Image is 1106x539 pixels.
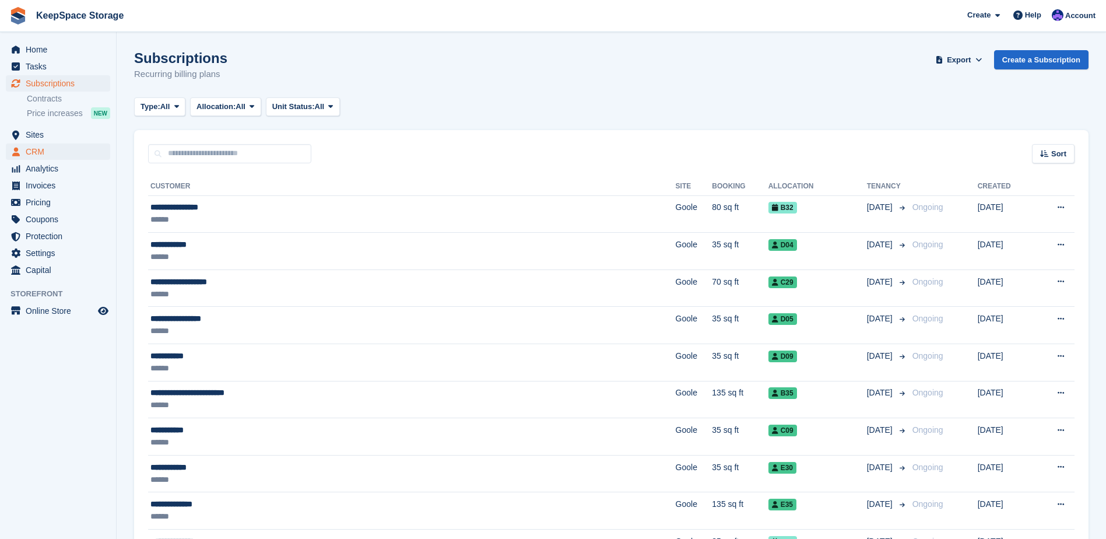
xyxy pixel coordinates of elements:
[712,233,768,270] td: 35 sq ft
[768,462,796,474] span: E30
[867,201,895,213] span: [DATE]
[912,277,943,286] span: Ongoing
[148,177,676,196] th: Customer
[27,108,83,119] span: Price increases
[712,455,768,492] td: 35 sq ft
[6,75,110,92] a: menu
[676,492,712,530] td: Goole
[6,194,110,211] a: menu
[867,239,895,251] span: [DATE]
[676,233,712,270] td: Goole
[978,269,1034,307] td: [DATE]
[676,418,712,456] td: Goole
[768,177,867,196] th: Allocation
[768,387,797,399] span: B35
[6,177,110,194] a: menu
[712,307,768,344] td: 35 sq ft
[768,499,796,510] span: E35
[26,143,96,160] span: CRM
[91,107,110,119] div: NEW
[912,425,943,435] span: Ongoing
[978,233,1034,270] td: [DATE]
[768,351,797,362] span: D09
[266,97,340,117] button: Unit Status: All
[676,307,712,344] td: Goole
[712,492,768,530] td: 135 sq ft
[6,143,110,160] a: menu
[27,93,110,104] a: Contracts
[1025,9,1041,21] span: Help
[196,101,236,113] span: Allocation:
[6,245,110,261] a: menu
[994,50,1089,69] a: Create a Subscription
[9,7,27,24] img: stora-icon-8386f47178a22dfd0bd8f6a31ec36ba5ce8667c1dd55bd0f319d3a0aa187defe.svg
[768,276,797,288] span: C29
[6,303,110,319] a: menu
[867,276,895,288] span: [DATE]
[712,177,768,196] th: Booking
[141,101,160,113] span: Type:
[26,228,96,244] span: Protection
[236,101,245,113] span: All
[6,262,110,278] a: menu
[912,314,943,323] span: Ongoing
[712,418,768,456] td: 35 sq ft
[867,313,895,325] span: [DATE]
[134,97,185,117] button: Type: All
[6,228,110,244] a: menu
[676,195,712,233] td: Goole
[26,160,96,177] span: Analytics
[978,381,1034,418] td: [DATE]
[867,350,895,362] span: [DATE]
[912,388,943,397] span: Ongoing
[676,381,712,418] td: Goole
[26,58,96,75] span: Tasks
[26,177,96,194] span: Invoices
[1052,9,1063,21] img: Chloe Clark
[26,41,96,58] span: Home
[31,6,128,25] a: KeepSpace Storage
[768,239,797,251] span: D04
[978,195,1034,233] td: [DATE]
[967,9,991,21] span: Create
[6,41,110,58] a: menu
[712,195,768,233] td: 80 sq ft
[712,269,768,307] td: 70 sq ft
[912,499,943,509] span: Ongoing
[96,304,110,318] a: Preview store
[933,50,985,69] button: Export
[947,54,971,66] span: Export
[912,351,943,360] span: Ongoing
[160,101,170,113] span: All
[676,344,712,381] td: Goole
[978,492,1034,530] td: [DATE]
[315,101,325,113] span: All
[26,194,96,211] span: Pricing
[134,50,227,66] h1: Subscriptions
[768,202,797,213] span: B32
[978,455,1034,492] td: [DATE]
[26,262,96,278] span: Capital
[676,269,712,307] td: Goole
[26,245,96,261] span: Settings
[6,211,110,228] a: menu
[768,313,797,325] span: D05
[867,177,908,196] th: Tenancy
[134,68,227,81] p: Recurring billing plans
[26,211,96,228] span: Coupons
[912,240,943,249] span: Ongoing
[867,387,895,399] span: [DATE]
[6,160,110,177] a: menu
[676,455,712,492] td: Goole
[1065,10,1096,22] span: Account
[867,424,895,436] span: [DATE]
[272,101,315,113] span: Unit Status:
[6,58,110,75] a: menu
[912,463,943,472] span: Ongoing
[978,418,1034,456] td: [DATE]
[190,97,261,117] button: Allocation: All
[10,288,116,300] span: Storefront
[768,425,797,436] span: C09
[867,461,895,474] span: [DATE]
[978,307,1034,344] td: [DATE]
